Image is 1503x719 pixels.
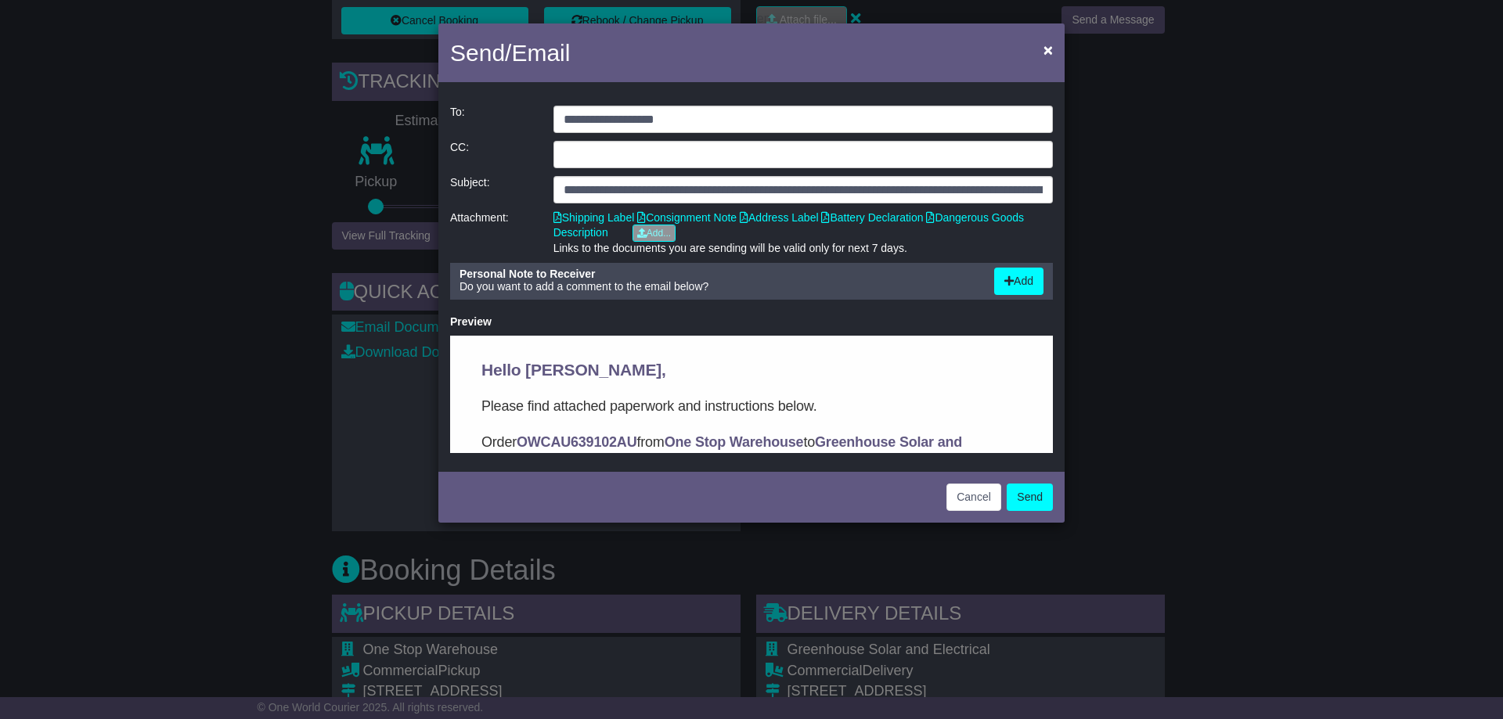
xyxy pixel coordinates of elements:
div: Preview [450,315,1053,329]
p: Order from to . In this email you’ll find important information about your order, and what you ne... [31,95,571,161]
div: Do you want to add a comment to the email below? [452,268,986,295]
a: Battery Declaration [821,211,923,224]
h4: Send/Email [450,35,570,70]
button: Send [1007,484,1053,511]
strong: One Stop Warehouse [214,99,354,114]
a: Shipping Label [553,211,635,224]
a: Dangerous Goods Description [553,211,1024,239]
div: To: [442,106,546,133]
strong: OWCAU639102AU [67,99,186,114]
span: × [1043,41,1053,59]
div: Links to the documents you are sending will be valid only for next 7 days. [553,242,1053,255]
span: Hello [PERSON_NAME], [31,25,216,43]
a: Consignment Note [637,211,737,224]
div: Personal Note to Receiver [460,268,979,281]
button: Cancel [946,484,1001,511]
div: Attachment: [442,211,546,255]
button: Close [1036,34,1061,66]
div: Subject: [442,176,546,203]
a: Address Label [740,211,819,224]
p: Please find attached paperwork and instructions below. [31,59,571,81]
button: Add [994,268,1043,295]
a: Add... [633,225,676,242]
div: CC: [442,141,546,168]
